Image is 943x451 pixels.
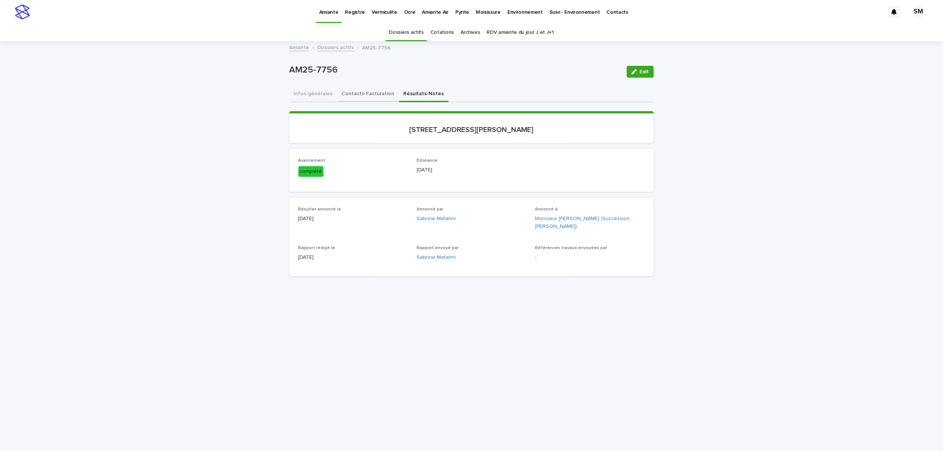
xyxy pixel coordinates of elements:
[417,246,459,250] span: Rapport envoyé par
[417,158,437,163] span: Échéance
[298,246,336,250] span: Rapport rédigé le
[430,24,454,41] a: Cotations
[318,43,354,51] a: Dossiers actifs
[298,125,645,134] p: [STREET_ADDRESS][PERSON_NAME]
[417,254,456,261] a: Sabrine Metahni
[417,166,526,174] p: [DATE]
[912,6,924,18] div: SM
[640,69,649,74] span: Edit
[627,66,654,78] button: Edit
[389,24,424,41] a: Dossiers actifs
[298,158,325,163] span: Avancement
[289,43,309,51] a: Amiante
[417,215,456,223] a: Sabrine Metahni
[487,24,554,41] a: RDV amiante du jour J et J+1
[289,87,337,102] button: Infos-générales
[298,254,408,261] p: [DATE]
[399,87,449,102] button: Résultats-Notes
[535,254,645,261] p: -
[298,207,341,212] span: Résultat annoncé le
[535,215,645,231] a: Monsieur [PERSON_NAME] (Succession [PERSON_NAME])
[417,207,443,212] span: Annoncé par
[289,65,621,75] p: AM25-7756
[535,207,558,212] span: Annoncé à
[337,87,399,102] button: Contacts-Facturation
[362,43,391,51] p: AM25-7756
[298,215,408,223] p: [DATE]
[298,166,324,177] div: complété
[15,4,30,19] img: stacker-logo-s-only.png
[535,246,607,250] span: Références travaux envoyées par
[461,24,480,41] a: Archives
